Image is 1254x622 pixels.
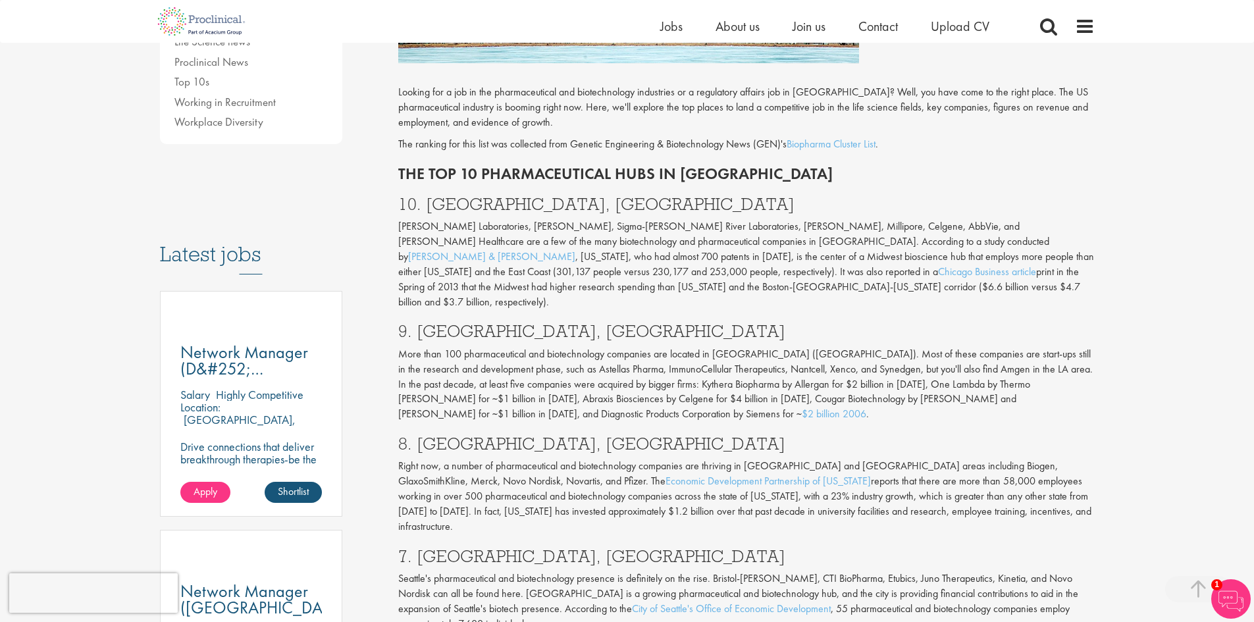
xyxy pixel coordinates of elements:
[180,387,210,402] span: Salary
[802,407,866,421] a: $2 billion 2006
[180,412,296,440] p: [GEOGRAPHIC_DATA], [GEOGRAPHIC_DATA]
[931,18,989,35] a: Upload CV
[398,347,1095,422] p: More than 100 pharmaceutical and biotechnology companies are located in [GEOGRAPHIC_DATA] ([GEOGR...
[194,484,217,498] span: Apply
[398,435,1095,452] h3: 8. [GEOGRAPHIC_DATA], [GEOGRAPHIC_DATA]
[180,344,323,377] a: Network Manager (D&#252;[GEOGRAPHIC_DATA])
[216,387,303,402] p: Highly Competitive
[398,137,1095,152] p: The ranking for this list was collected from Genetic Engineering & Biotechnology News (GEN)'s .
[632,602,831,615] a: City of Seattle's Office of Economic Development
[666,474,871,488] a: Economic Development Partnership of [US_STATE]
[660,18,683,35] a: Jobs
[398,548,1095,565] h3: 7. [GEOGRAPHIC_DATA], [GEOGRAPHIC_DATA]
[858,18,898,35] a: Contact
[180,482,230,503] a: Apply
[180,400,221,415] span: Location:
[174,115,263,129] a: Workplace Diversity
[160,210,343,274] h3: Latest jobs
[1211,579,1222,590] span: 1
[398,165,1095,182] h2: The Top 10 Pharmaceutical hubs in [GEOGRAPHIC_DATA]
[180,341,344,396] span: Network Manager (D&#252;[GEOGRAPHIC_DATA])
[398,219,1095,309] p: [PERSON_NAME] Laboratories, [PERSON_NAME], Sigma-[PERSON_NAME] River Laboratories, [PERSON_NAME],...
[174,55,248,69] a: Proclinical News
[408,249,575,263] a: [PERSON_NAME] & [PERSON_NAME]
[180,440,323,490] p: Drive connections that deliver breakthrough therapies-be the link between innovation and impact i...
[716,18,760,35] a: About us
[9,573,178,613] iframe: reCAPTCHA
[793,18,825,35] a: Join us
[180,583,323,616] a: Network Manager ([GEOGRAPHIC_DATA])
[398,323,1095,340] h3: 9. [GEOGRAPHIC_DATA], [GEOGRAPHIC_DATA]
[398,195,1095,213] h3: 10. [GEOGRAPHIC_DATA], [GEOGRAPHIC_DATA]
[938,265,1036,278] a: Chicago Business article
[174,74,209,89] a: Top 10s
[874,137,875,151] a: t
[1211,579,1251,619] img: Chatbot
[180,580,350,619] span: Network Manager ([GEOGRAPHIC_DATA])
[398,85,1095,130] p: Looking for a job in the pharmaceutical and biotechnology industries or a regulatory affairs job ...
[265,482,322,503] a: Shortlist
[398,459,1095,534] p: Right now, a number of pharmaceutical and biotechnology companies are thriving in [GEOGRAPHIC_DAT...
[174,95,276,109] a: Working in Recruitment
[787,137,874,151] a: Biopharma Cluster Lis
